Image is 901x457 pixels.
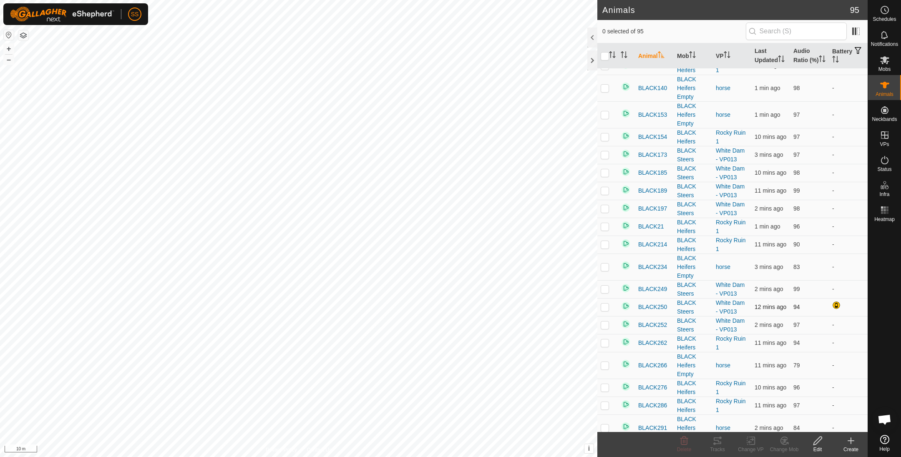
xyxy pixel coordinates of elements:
span: 95 [850,4,859,16]
span: 97 [793,133,800,140]
img: returning on [621,382,631,392]
a: White Dam - VP013 [716,299,745,315]
span: BLACK21 [638,222,664,231]
span: Notifications [871,42,898,47]
span: 4 Oct 2025, 10:23 am [755,304,786,310]
td: - [829,218,868,236]
span: BLACK286 [638,401,667,410]
span: BLACK189 [638,186,667,195]
th: Last Updated [751,43,790,69]
a: horse [716,85,730,91]
input: Search (S) [746,23,847,40]
img: returning on [621,149,631,159]
span: 0 selected of 95 [602,27,746,36]
a: White Dam - VP013 [716,183,745,198]
a: White Dam - VP013 [716,201,745,216]
img: returning on [621,399,631,409]
div: BLACK Heifers [677,128,709,146]
span: BLACK234 [638,263,667,271]
td: - [829,75,868,101]
span: BLACK153 [638,110,667,119]
td: - [829,164,868,182]
span: 90 [793,241,800,248]
span: BLACK250 [638,303,667,311]
span: 4 Oct 2025, 10:25 am [755,384,786,391]
img: returning on [621,239,631,249]
span: BLACK249 [638,285,667,294]
span: VPs [880,142,889,147]
a: Rocky Ruin 1 [716,58,746,73]
p-sorticon: Activate to sort [832,57,839,64]
span: 84 [793,424,800,431]
div: BLACK Steers [677,164,709,182]
span: 96 [793,384,800,391]
th: Animal [635,43,674,69]
div: BLACK Steers [677,182,709,200]
span: BLACK291 [638,424,667,432]
span: 98 [793,85,800,91]
span: BLACK173 [638,151,667,159]
th: Audio Ratio (%) [790,43,829,69]
span: 97 [793,111,800,118]
span: BLACK140 [638,84,667,93]
div: BLACK Steers [677,146,709,164]
p-sorticon: Activate to sort [778,57,785,63]
span: 4 Oct 2025, 10:34 am [755,85,780,91]
div: BLACK Heifers [677,379,709,397]
a: horse [716,111,730,118]
img: returning on [621,337,631,347]
a: Contact Us [307,446,332,454]
img: returning on [621,221,631,231]
th: Mob [674,43,712,69]
div: Create [834,446,868,453]
th: VP [712,43,751,69]
td: - [829,352,868,379]
span: Mobs [878,67,891,72]
div: Tracks [701,446,734,453]
span: 4 Oct 2025, 10:24 am [755,241,786,248]
span: 4 Oct 2025, 10:34 am [755,111,780,118]
span: 99 [793,187,800,194]
a: Rocky Ruin 1 [716,398,746,413]
td: - [829,146,868,164]
a: horse [716,264,730,270]
span: 83 [793,264,800,270]
a: Rocky Ruin 1 [716,129,746,145]
div: Change Mob [768,446,801,453]
span: Infra [879,192,889,197]
img: returning on [621,283,631,293]
span: 97 [793,151,800,158]
span: 4 Oct 2025, 10:24 am [755,339,786,346]
span: Status [877,167,891,172]
a: Rocky Ruin 1 [716,219,746,234]
th: Battery [829,43,868,69]
div: BLACK Heifers [677,236,709,254]
span: 94 [793,339,800,346]
div: BLACK Heifers [677,397,709,414]
a: White Dam - VP013 [716,317,745,333]
a: White Dam - VP013 [716,281,745,297]
td: - [829,200,868,218]
td: - [829,414,868,441]
h2: Animals [602,5,850,15]
td: - [829,254,868,280]
span: BLACK197 [638,204,667,213]
p-sorticon: Activate to sort [658,53,664,59]
span: 4 Oct 2025, 10:25 am [755,133,786,140]
button: Map Layers [18,30,28,40]
p-sorticon: Activate to sort [689,53,696,59]
td: - [829,101,868,128]
a: Rocky Ruin 1 [716,335,746,351]
p-sorticon: Activate to sort [819,57,825,63]
span: i [588,445,590,452]
span: 4 Oct 2025, 10:33 am [755,205,783,212]
div: Change VP [734,446,768,453]
img: returning on [621,359,631,369]
div: BLACK Heifers [677,218,709,236]
span: 98 [793,169,800,176]
span: Neckbands [872,117,897,122]
span: Schedules [873,17,896,22]
td: - [829,236,868,254]
span: 97 [793,402,800,409]
div: Open chat [872,407,897,432]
